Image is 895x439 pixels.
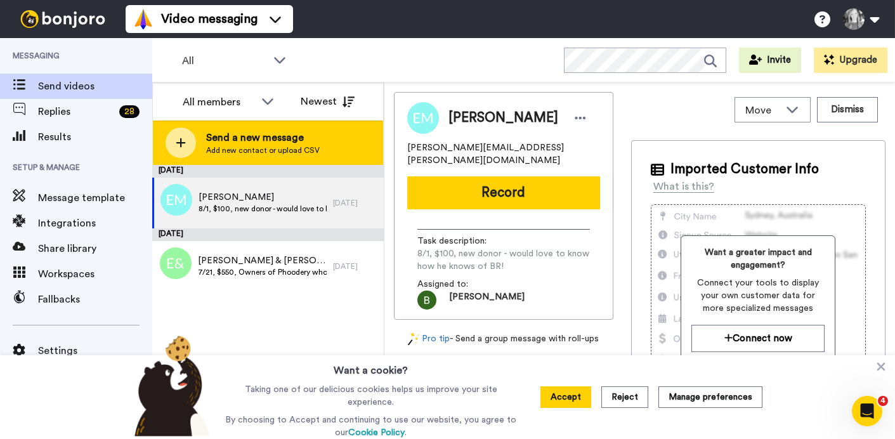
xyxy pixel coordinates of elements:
span: Workspaces [38,266,152,282]
img: bear-with-cookie.png [123,335,217,436]
span: Replies [38,104,114,119]
div: All members [183,95,255,110]
img: e&.png [160,247,192,279]
div: [DATE] [333,198,377,208]
button: Record [407,176,600,209]
span: [PERSON_NAME] [199,191,327,204]
button: Manage preferences [658,386,762,408]
span: [PERSON_NAME] [448,108,558,128]
button: Invite [739,48,801,73]
span: Settings [38,343,152,358]
div: [DATE] [152,228,384,241]
img: magic-wand.svg [408,332,419,346]
div: [DATE] [152,165,384,178]
img: bj-logo-header-white.svg [15,10,110,28]
span: 8/1, $100, new donor - would love to know how he knows of BR! [417,247,590,273]
span: Integrations [38,216,152,231]
div: [DATE] [333,261,377,272]
p: By choosing to Accept and continuing to use our website, you agree to our . [222,414,519,439]
span: Send videos [38,79,152,94]
span: Share library [38,241,152,256]
div: 28 [119,105,140,118]
img: ACg8ocLRnRvOzyskQ05e7hrFFMEsyuVSbd5wrKbl4DuF8ZN59KEIuw=s96-c [417,291,436,310]
span: Results [38,129,152,145]
span: Fallbacks [38,292,152,307]
span: All [182,53,267,69]
span: Connect your tools to display your own customer data for more specialized messages [691,277,825,315]
button: Newest [291,89,364,114]
span: Want a greater impact and engagement? [691,246,825,272]
img: Image of Ethan McCoy [407,102,439,134]
span: Task description : [417,235,506,247]
img: vm-color.svg [133,9,154,29]
span: Message template [38,190,152,206]
h3: Want a cookie? [334,355,408,378]
span: Video messaging [161,10,258,28]
span: Imported Customer Info [670,160,819,179]
button: Connect now [691,325,825,352]
span: 7/21, $550, Owners of Phoodery who hosted the pints for a purpose event on [DATE] [198,267,327,277]
span: [PERSON_NAME] [449,291,525,310]
span: Add new contact or upload CSV [206,145,320,155]
button: Reject [601,386,648,408]
div: - Send a group message with roll-ups [394,332,613,346]
p: Taking one of our delicious cookies helps us improve your site experience. [222,383,519,409]
span: Send a new message [206,130,320,145]
span: 8/1, $100, new donor - would love to know how he knows of BR! [199,204,327,214]
span: Move [745,103,780,118]
span: Assigned to: [417,278,506,291]
span: 4 [878,396,888,406]
div: What is this? [653,179,714,194]
a: Pro tip [408,332,450,346]
span: [PERSON_NAME][EMAIL_ADDRESS][PERSON_NAME][DOMAIN_NAME] [407,141,600,167]
span: [PERSON_NAME] & [PERSON_NAME] [198,254,327,267]
img: em.png [160,184,192,216]
button: Upgrade [814,48,887,73]
iframe: Intercom live chat [852,396,882,426]
a: Cookie Policy [348,428,405,437]
button: Dismiss [817,97,878,122]
button: Accept [540,386,591,408]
